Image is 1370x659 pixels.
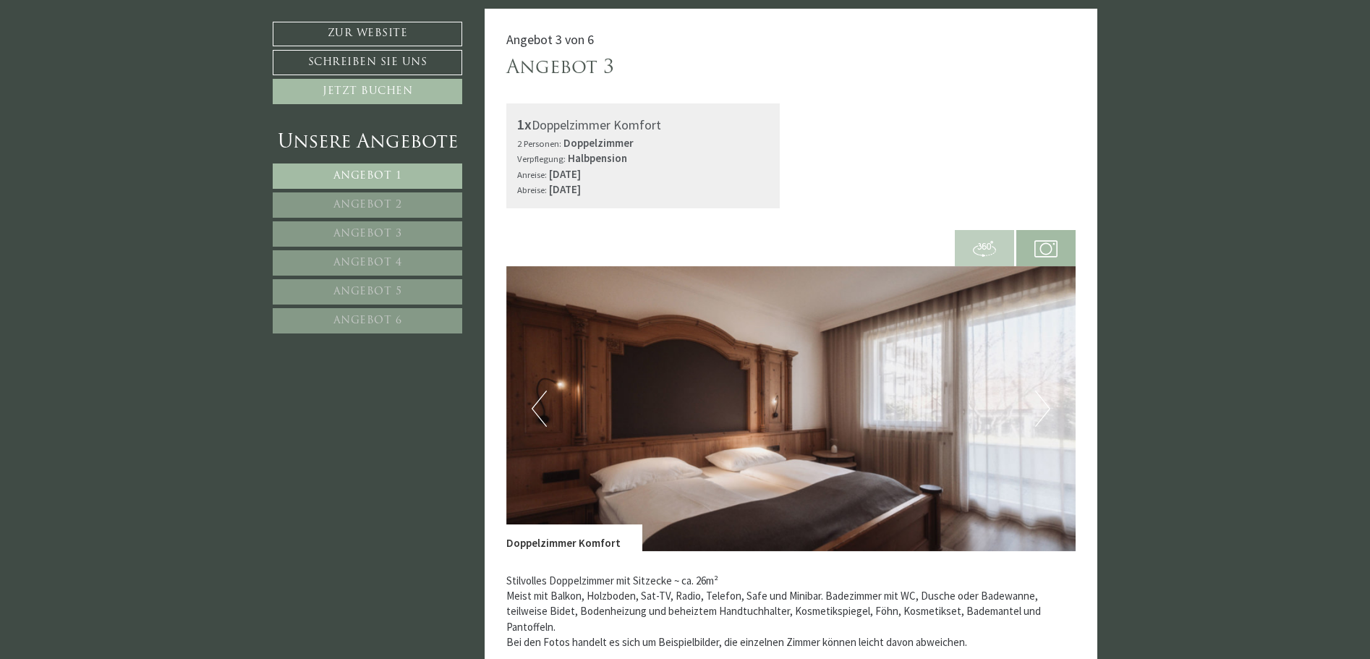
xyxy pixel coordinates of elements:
b: 1x [517,115,532,133]
div: [DATE] [261,11,310,34]
small: Verpflegung: [517,153,566,164]
img: image [506,266,1076,551]
small: 17:32 [22,67,206,77]
div: Montis – Active Nature Spa [22,41,206,52]
small: Anreise: [517,169,547,180]
small: 2 Personen: [517,137,561,149]
b: [DATE] [549,167,581,181]
a: Schreiben Sie uns [273,50,462,75]
button: Next [1035,391,1050,427]
span: Angebot 4 [333,258,402,268]
span: Angebot 3 [333,229,402,239]
img: 360-grad.svg [973,237,996,260]
button: Senden [476,381,570,407]
a: Jetzt buchen [273,79,462,104]
div: Unsere Angebote [273,129,462,156]
div: Doppelzimmer Komfort [517,114,770,135]
div: Doppelzimmer Komfort [506,524,642,550]
small: Abreise: [517,184,547,195]
b: Doppelzimmer [563,136,634,150]
img: camera.svg [1034,237,1058,260]
span: Angebot 2 [333,200,402,211]
span: Angebot 5 [333,286,402,297]
b: Halbpension [568,151,627,165]
div: Guten Tag, wie können wir Ihnen helfen? [11,38,213,80]
b: [DATE] [549,182,581,196]
span: Angebot 1 [333,171,402,182]
button: Previous [532,391,547,427]
p: Stilvolles Doppelzimmer mit Sitzecke ~ ca. 26m² Meist mit Balkon, Holzboden, Sat-TV, Radio, Telef... [506,573,1076,650]
span: Angebot 3 von 6 [506,31,594,48]
div: Angebot 3 [506,55,614,82]
span: Angebot 6 [333,315,402,326]
a: Zur Website [273,22,462,46]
